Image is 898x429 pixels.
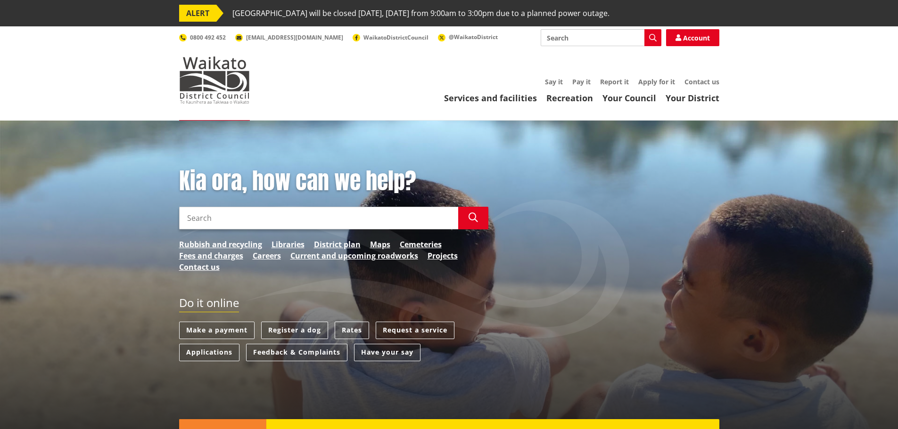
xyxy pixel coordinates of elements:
[179,5,216,22] span: ALERT
[638,77,675,86] a: Apply for it
[545,77,563,86] a: Say it
[179,261,220,273] a: Contact us
[376,322,454,339] a: Request a service
[179,344,239,361] a: Applications
[179,33,226,41] a: 0800 492 452
[314,239,361,250] a: District plan
[335,322,369,339] a: Rates
[179,296,239,313] h2: Do it online
[666,92,719,104] a: Your District
[261,322,328,339] a: Register a dog
[541,29,661,46] input: Search input
[179,57,250,104] img: Waikato District Council - Te Kaunihera aa Takiwaa o Waikato
[179,250,243,261] a: Fees and charges
[179,168,488,195] h1: Kia ora, how can we help?
[253,250,281,261] a: Careers
[449,33,498,41] span: @WaikatoDistrict
[602,92,656,104] a: Your Council
[290,250,418,261] a: Current and upcoming roadworks
[428,250,458,261] a: Projects
[684,77,719,86] a: Contact us
[353,33,428,41] a: WaikatoDistrictCouncil
[235,33,343,41] a: [EMAIL_ADDRESS][DOMAIN_NAME]
[666,29,719,46] a: Account
[438,33,498,41] a: @WaikatoDistrict
[232,5,610,22] span: [GEOGRAPHIC_DATA] will be closed [DATE], [DATE] from 9:00am to 3:00pm due to a planned power outage.
[354,344,420,361] a: Have your say
[444,92,537,104] a: Services and facilities
[179,322,255,339] a: Make a payment
[600,77,629,86] a: Report it
[179,207,458,229] input: Search input
[546,92,593,104] a: Recreation
[370,239,390,250] a: Maps
[179,239,262,250] a: Rubbish and recycling
[363,33,428,41] span: WaikatoDistrictCouncil
[246,344,347,361] a: Feedback & Complaints
[572,77,591,86] a: Pay it
[272,239,305,250] a: Libraries
[400,239,442,250] a: Cemeteries
[190,33,226,41] span: 0800 492 452
[246,33,343,41] span: [EMAIL_ADDRESS][DOMAIN_NAME]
